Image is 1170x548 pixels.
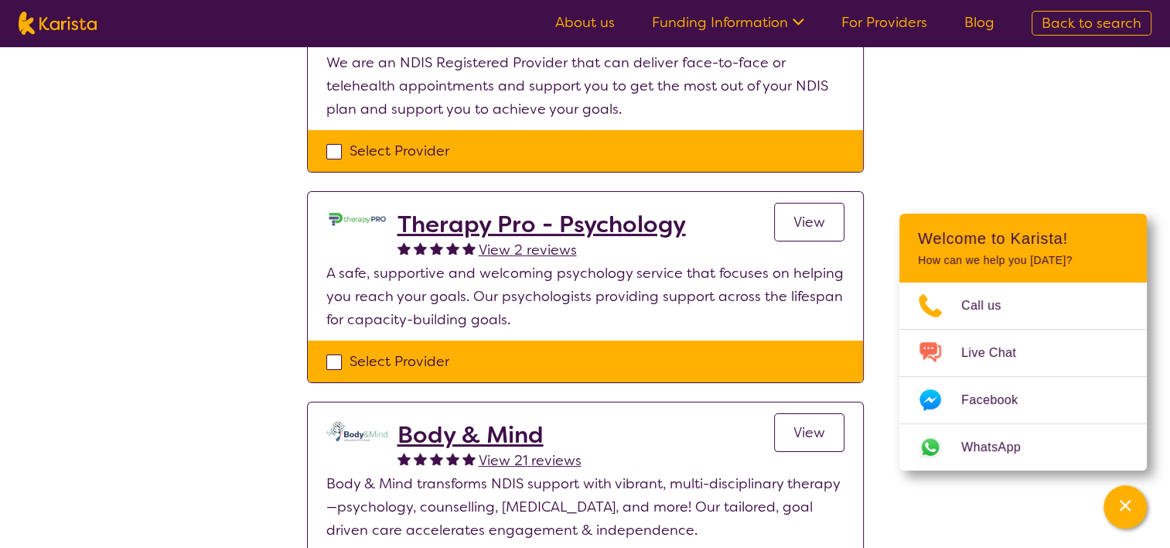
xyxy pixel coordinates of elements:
[479,238,577,262] a: View 2 reviews
[841,13,927,32] a: For Providers
[397,241,411,255] img: fullstar
[430,452,443,465] img: fullstar
[961,341,1035,365] span: Live Chat
[326,472,844,542] p: Body & Mind transforms NDIS support with vibrant, multi-disciplinary therapy—psychology, counsell...
[793,213,825,231] span: View
[555,13,615,32] a: About us
[899,214,1147,471] div: Channel Menu
[397,211,686,238] a: Therapy Pro - Psychology
[414,241,427,255] img: fullstar
[774,413,844,452] a: View
[1032,11,1151,36] a: Back to search
[961,436,1039,459] span: WhatsApp
[479,241,577,259] span: View 2 reviews
[479,449,582,472] a: View 21 reviews
[19,12,97,35] img: Karista logo
[793,423,825,442] span: View
[326,262,844,331] p: A safe, supportive and welcoming psychology service that focuses on helping you reach your goals....
[899,283,1147,471] ul: Choose channel
[397,452,411,465] img: fullstar
[961,389,1036,412] span: Facebook
[414,452,427,465] img: fullstar
[326,421,388,441] img: qmpolprhjdhzpcuekzqg.svg
[1103,485,1147,529] button: Channel Menu
[1042,14,1141,33] span: Back to search
[446,452,459,465] img: fullstar
[964,13,994,32] a: Blog
[479,451,582,470] span: View 21 reviews
[326,211,388,228] img: dzo1joyl8vpkomu9m2qk.jpg
[326,51,844,121] p: We are an NDIS Registered Provider that can deliver face-to-face or telehealth appointments and s...
[462,452,476,465] img: fullstar
[899,424,1147,471] a: Web link opens in a new tab.
[918,229,1128,248] h2: Welcome to Karista!
[652,13,804,32] a: Funding Information
[430,241,443,255] img: fullstar
[918,254,1128,267] p: How can we help you [DATE]?
[961,294,1020,317] span: Call us
[397,421,582,449] a: Body & Mind
[774,203,844,241] a: View
[462,241,476,255] img: fullstar
[446,241,459,255] img: fullstar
